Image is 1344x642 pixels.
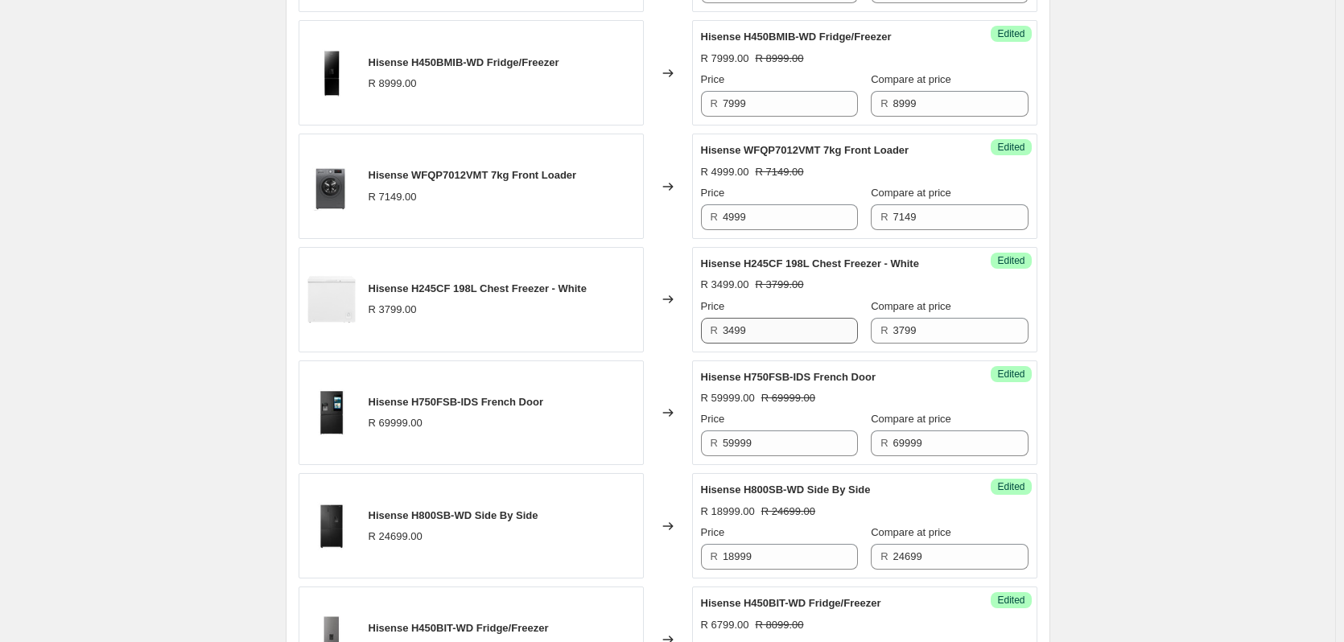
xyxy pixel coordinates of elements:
div: R 3499.00 [701,277,749,293]
img: Hisense-H245CF-1700-200x200_80x.png [307,275,356,323]
span: Edited [997,594,1024,607]
span: Hisense H800SB-WD Side By Side [701,484,871,496]
span: Compare at price [871,413,951,425]
span: R [711,550,718,562]
span: Hisense H750FSB-IDS French Door [369,396,543,408]
span: Compare at price [871,300,951,312]
strike: R 24699.00 [761,504,815,520]
span: Price [701,413,725,425]
div: R 18999.00 [701,504,755,520]
span: Price [701,526,725,538]
span: R [711,437,718,449]
div: R 59999.00 [701,390,755,406]
span: Hisense H245CF 198L Chest Freezer - White [369,282,587,294]
span: R [880,550,888,562]
span: Hisense WFQP7012VMT 7kg Front Loader [369,169,577,181]
img: H750FSB-IDS-1-200x200_80x.jpg [307,389,356,437]
span: Hisense H450BIT-WD Fridge/Freezer [369,622,549,634]
div: R 4999.00 [701,164,749,180]
span: Hisense H750FSB-IDS French Door [701,371,876,383]
span: Edited [997,27,1024,40]
div: R 24699.00 [369,529,423,545]
span: Hisense H245CF 198L Chest Freezer - White [701,257,919,270]
span: Edited [997,480,1024,493]
span: Hisense H450BMIB-WD Fridge/Freezer [701,31,892,43]
div: R 6799.00 [701,617,749,633]
img: H450BMIB_80x.webp [307,49,356,97]
strike: R 8999.00 [756,51,804,67]
span: Hisense WFQP7012VMT 7kg Front Loader [701,144,909,156]
span: R [880,437,888,449]
img: WFHV7012T_EF_BC_883_EF_BC_89_80x.jpg [307,163,356,211]
span: R [880,324,888,336]
span: Edited [997,141,1024,154]
strike: R 69999.00 [761,390,815,406]
div: R 7149.00 [369,189,417,205]
span: Hisense H450BMIB-WD Fridge/Freezer [369,56,559,68]
span: R [711,211,718,223]
img: H800SB-WD-1-200x200_80x.jpg [307,502,356,550]
div: R 7999.00 [701,51,749,67]
span: R [880,97,888,109]
span: Compare at price [871,187,951,199]
span: Edited [997,368,1024,381]
span: R [711,97,718,109]
strike: R 3799.00 [756,277,804,293]
span: R [880,211,888,223]
span: Hisense H800SB-WD Side By Side [369,509,538,521]
div: R 3799.00 [369,302,417,318]
span: R [711,324,718,336]
div: R 69999.00 [369,415,423,431]
span: Price [701,300,725,312]
span: Edited [997,254,1024,267]
span: Compare at price [871,73,951,85]
strike: R 7149.00 [756,164,804,180]
span: Price [701,73,725,85]
span: Compare at price [871,526,951,538]
strike: R 8099.00 [756,617,804,633]
span: Hisense H450BIT-WD Fridge/Freezer [701,597,881,609]
span: Price [701,187,725,199]
div: R 8999.00 [369,76,417,92]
